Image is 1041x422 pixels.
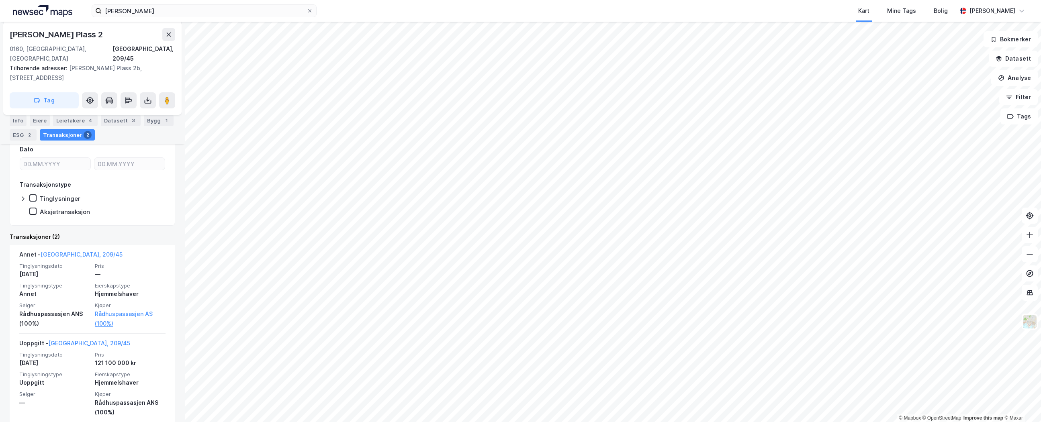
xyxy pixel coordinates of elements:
[95,302,166,309] span: Kjøper
[95,282,166,289] span: Eierskapstype
[19,351,90,358] span: Tinglysningsdato
[10,129,37,141] div: ESG
[25,131,33,139] div: 2
[95,263,166,269] span: Pris
[95,398,166,417] div: Rådhuspassasjen ANS (100%)
[934,6,948,16] div: Bolig
[20,158,90,170] input: DD.MM.YYYY
[40,195,80,202] div: Tinglysninger
[984,31,1038,47] button: Bokmerker
[102,5,307,17] input: Søk på adresse, matrikkel, gårdeiere, leietakere eller personer
[19,269,90,279] div: [DATE]
[899,415,921,421] a: Mapbox
[144,115,174,126] div: Bygg
[10,44,112,63] div: 0160, [GEOGRAPHIC_DATA], [GEOGRAPHIC_DATA]
[95,289,166,299] div: Hjemmelshaver
[19,371,90,378] span: Tinglysningstype
[20,180,71,190] div: Transaksjonstype
[95,371,166,378] span: Eierskapstype
[13,5,72,17] img: logo.a4113a55bc3d86da70a041830d287a7e.svg
[19,358,90,368] div: [DATE]
[963,415,1003,421] a: Improve this map
[95,378,166,387] div: Hjemmelshaver
[40,129,95,141] div: Transaksjoner
[95,309,166,328] a: Rådhuspassasjen AS (100%)
[53,115,98,126] div: Leietakere
[922,415,961,421] a: OpenStreetMap
[10,63,169,83] div: [PERSON_NAME] Plass 2b, [STREET_ADDRESS]
[48,340,130,347] a: [GEOGRAPHIC_DATA], 209/45
[41,251,123,258] a: [GEOGRAPHIC_DATA], 209/45
[10,232,175,242] div: Transaksjoner (2)
[19,302,90,309] span: Selger
[20,145,33,154] div: Dato
[1000,108,1038,124] button: Tags
[991,70,1038,86] button: Analyse
[10,28,104,41] div: [PERSON_NAME] Plass 2
[19,391,90,398] span: Selger
[989,51,1038,67] button: Datasett
[84,131,92,139] div: 2
[129,116,137,124] div: 3
[95,358,166,368] div: 121 100 000 kr
[19,289,90,299] div: Annet
[858,6,869,16] div: Kart
[19,282,90,289] span: Tinglysningstype
[112,44,175,63] div: [GEOGRAPHIC_DATA], 209/45
[887,6,916,16] div: Mine Tags
[95,391,166,398] span: Kjøper
[19,338,130,351] div: Uoppgitt -
[101,115,141,126] div: Datasett
[19,398,90,408] div: —
[1001,383,1041,422] div: Kontrollprogram for chat
[10,115,27,126] div: Info
[1001,383,1041,422] iframe: Chat Widget
[95,269,166,279] div: —
[19,250,123,263] div: Annet -
[999,89,1038,105] button: Filter
[969,6,1015,16] div: [PERSON_NAME]
[19,263,90,269] span: Tinglysningsdato
[1022,314,1037,329] img: Z
[10,92,79,108] button: Tag
[94,158,165,170] input: DD.MM.YYYY
[19,309,90,328] div: Rådhuspassasjen ANS (100%)
[19,378,90,387] div: Uoppgitt
[162,116,170,124] div: 1
[10,65,69,71] span: Tilhørende adresser:
[40,208,90,216] div: Aksjetransaksjon
[86,116,94,124] div: 4
[30,115,50,126] div: Eiere
[95,351,166,358] span: Pris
